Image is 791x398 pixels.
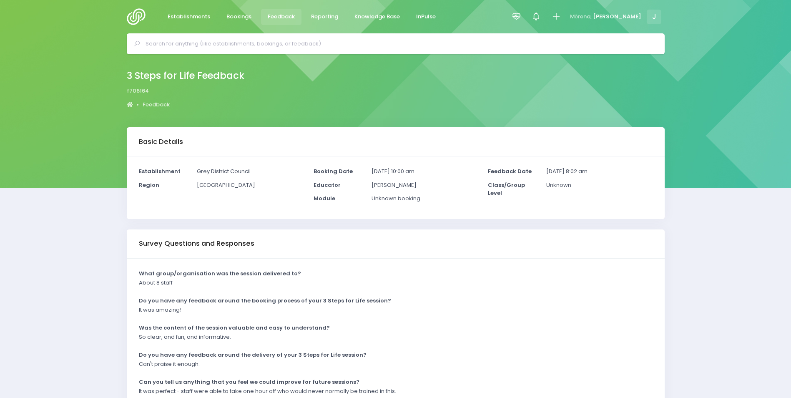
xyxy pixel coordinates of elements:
strong: Can you tell us anything that you feel we could improve for future sessions? [139,378,359,386]
a: InPulse [409,9,443,25]
strong: Region [139,181,159,189]
strong: Do you have any feedback around the delivery of your 3 Steps for Life session? [139,351,367,359]
strong: Do you have any feedback around the booking process of your 3 Steps for Life session? [139,297,391,305]
div: [DATE] 10:00 am [367,167,483,181]
p: [DATE] 8:02 am [546,167,652,176]
span: [PERSON_NAME] [593,13,641,21]
div: [PERSON_NAME] [367,181,483,195]
p: It was perfect - staff were able to take one hour off who would never normally be trained in this. [139,387,396,395]
strong: Class/Group Level [488,181,525,197]
span: Knowledge Base [354,13,400,21]
span: J [647,10,661,24]
span: Reporting [311,13,338,21]
span: Bookings [226,13,251,21]
strong: Educator [314,181,341,189]
a: Feedback [143,101,170,109]
strong: What group/organisation was the session delivered to? [139,270,301,277]
a: Reporting [304,9,345,25]
input: Search for anything (like establishments, bookings, or feedback) [146,38,653,50]
h2: 3 Steps for Life Feedback [127,70,244,81]
h3: Basic Details [139,138,183,146]
strong: Feedback Date [488,167,532,175]
p: About 8 staff [139,279,173,287]
strong: Establishment [139,167,181,175]
div: [GEOGRAPHIC_DATA] [192,181,308,195]
span: Establishments [168,13,210,21]
p: So clear, and fun, and informative. [139,333,231,341]
span: Feedback [268,13,295,21]
img: Logo [127,8,151,25]
span: Mōrena, [570,13,592,21]
a: Bookings [220,9,259,25]
p: It was amazing! [139,306,181,314]
p: Can't praise it enough. [139,360,200,368]
a: Knowledge Base [348,9,407,25]
a: Establishments [161,9,217,25]
p: Unknown [546,181,652,189]
strong: Was the content of the session valuable and easy to understand? [139,324,330,332]
strong: Booking Date [314,167,353,175]
h3: Survey Questions and Responses [139,239,254,248]
a: Feedback [261,9,302,25]
p: Unknown booking [372,194,477,203]
strong: Module [314,194,335,202]
div: Grey District Council [192,167,308,181]
span: f706164 [127,87,149,95]
span: InPulse [416,13,436,21]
